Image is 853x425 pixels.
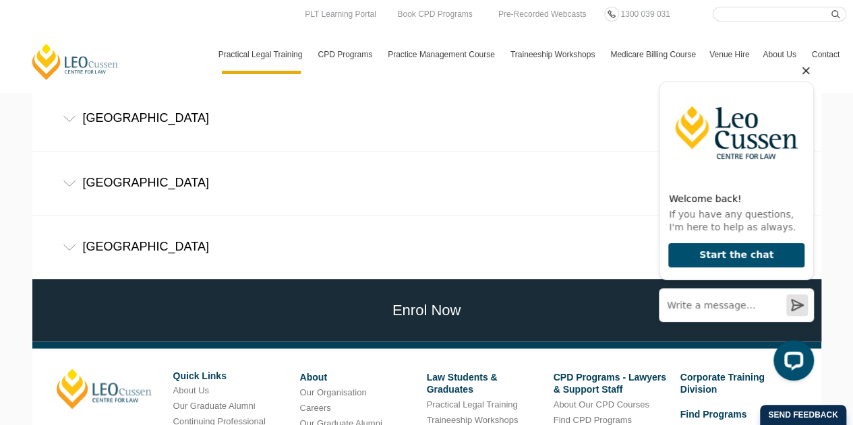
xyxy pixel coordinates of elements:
[32,152,821,214] div: [GEOGRAPHIC_DATA]
[554,414,632,424] a: Find CPD Programs
[504,35,604,74] a: Traineeship Workshops
[173,370,290,381] h6: Quick Links
[301,7,380,22] a: PLT Learning Portal
[381,35,504,74] a: Practice Management Course
[554,399,649,409] a: About Our CPD Courses
[620,9,670,19] span: 1300 039 031
[680,408,747,419] a: Find Programs
[648,58,819,391] iframe: LiveChat chat widget
[427,414,519,424] a: Traineeship Workshops
[311,35,381,74] a: CPD Programs
[427,399,518,409] a: Practical Legal Training
[427,371,498,394] a: Law Students & Graduates
[173,385,209,395] a: About Us
[32,87,821,150] div: [GEOGRAPHIC_DATA]
[495,7,590,22] a: Pre-Recorded Webcasts
[604,35,703,74] a: Medicare Billing Course
[300,387,367,397] a: Our Organisation
[32,216,821,278] div: [GEOGRAPHIC_DATA]
[57,368,152,409] a: [PERSON_NAME]
[300,371,327,382] a: About
[703,35,756,74] a: Venue Hire
[554,371,666,394] a: CPD Programs - Lawyers & Support Staff
[29,279,825,341] a: Enrol Now
[212,35,312,74] a: Practical Legal Training
[173,400,256,410] a: Our Graduate Alumni
[805,35,846,74] a: Contact
[30,42,120,81] a: [PERSON_NAME] Centre for Law
[394,7,475,22] a: Book CPD Programs
[617,7,673,22] a: 1300 039 031
[756,35,804,74] a: About Us
[300,402,331,412] a: Careers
